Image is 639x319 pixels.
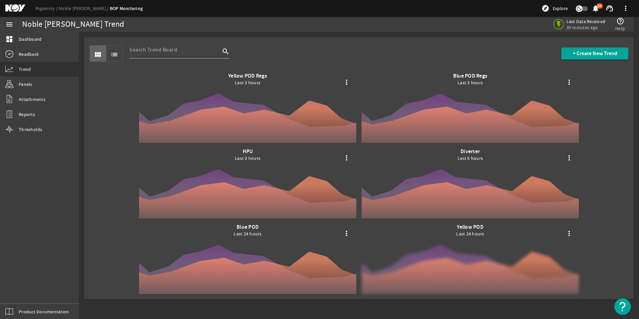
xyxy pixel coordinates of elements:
button: 38 [592,5,599,12]
mat-icon: notifications [592,4,600,12]
mat-icon: more_vert [343,229,351,237]
span: Attachments [19,96,45,103]
span: Readback [19,51,39,58]
div: Noble [PERSON_NAME] Trend [22,21,124,28]
mat-icon: more_vert [343,154,351,162]
mat-icon: explore [541,4,549,12]
button: more_vert [618,0,634,16]
span: Product Documentation [19,308,69,315]
span: + Create New Trend [573,50,617,57]
span: Explore [553,5,568,12]
mat-icon: more_vert [565,229,573,237]
span: Trend [19,66,31,73]
mat-icon: support_agent [606,4,614,12]
a: BOP Monitoring [110,5,143,12]
mat-icon: menu [5,20,13,28]
button: Explore [539,3,570,14]
mat-icon: view_module [94,50,102,59]
span: 30 minutes ago [566,24,606,30]
span: Thresholds [19,126,42,133]
a: Rigsentry [35,5,59,11]
input: Search Trend Board [129,46,220,54]
span: Dashboard [19,36,41,42]
a: Noble [PERSON_NAME] [59,5,110,11]
span: Last Data Received [566,18,606,24]
button: Open Resource Center [614,298,631,315]
mat-icon: more_vert [343,78,351,86]
span: Panels [19,81,32,88]
i: search [222,47,230,56]
mat-icon: more_vert [565,154,573,162]
mat-icon: list [110,50,118,59]
span: Help [615,25,625,32]
mat-icon: help_outline [616,17,624,25]
mat-icon: dashboard [5,35,13,43]
button: + Create New Trend [561,47,628,60]
span: Reports [19,111,35,118]
mat-icon: more_vert [565,78,573,86]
